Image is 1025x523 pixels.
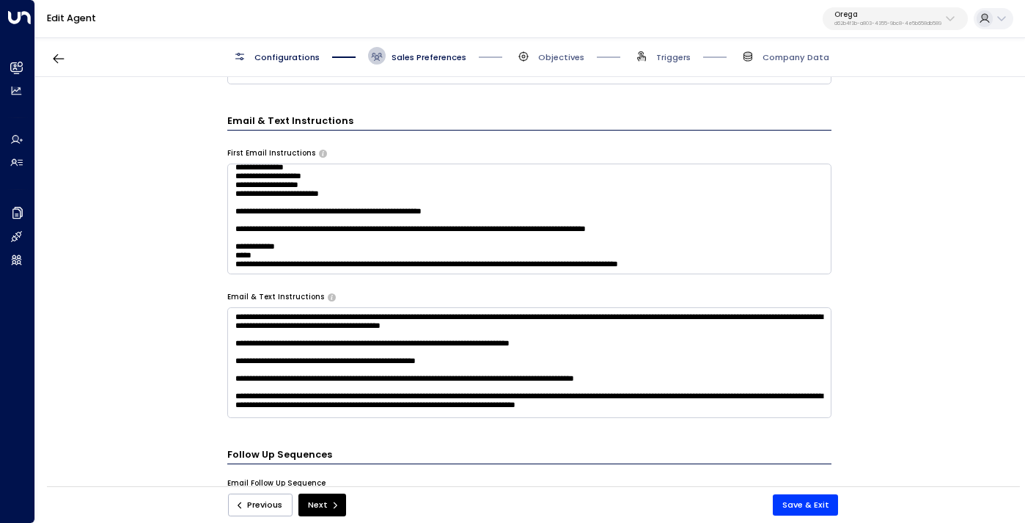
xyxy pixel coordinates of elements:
button: Previous [228,494,293,516]
label: First Email Instructions [227,148,315,158]
span: Triggers [656,51,691,63]
label: Email Follow Up Sequence [227,478,326,489]
button: Provide any specific instructions you want the agent to follow only when responding to leads via ... [328,293,336,301]
button: Next [298,494,346,516]
label: Email & Text Instructions [227,292,324,302]
button: Oregad62b4f3b-a803-4355-9bc8-4e5b658db589 [823,7,968,31]
a: Edit Agent [47,12,96,24]
p: d62b4f3b-a803-4355-9bc8-4e5b658db589 [834,21,941,26]
h3: Follow Up Sequences [227,447,831,464]
span: Company Data [763,51,829,63]
button: Save & Exit [773,494,839,516]
h3: Email & Text Instructions [227,114,831,131]
p: Orega [834,10,941,19]
span: Configurations [254,51,320,63]
button: Specify instructions for the agent's first email only, such as introductory content, special offe... [319,150,327,157]
span: Objectives [538,51,584,63]
span: Sales Preferences [392,51,466,63]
